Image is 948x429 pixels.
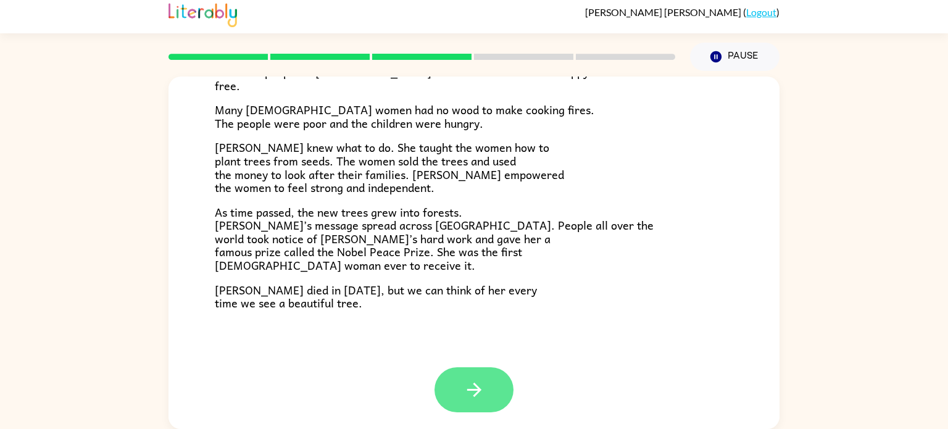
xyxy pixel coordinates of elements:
button: Pause [690,43,780,71]
a: Logout [746,6,776,18]
span: [PERSON_NAME] [PERSON_NAME] [585,6,743,18]
span: [PERSON_NAME] knew what to do. She taught the women how to plant trees from seeds. The women sold... [215,138,564,196]
span: [PERSON_NAME] died in [DATE], but we can think of her every time we see a beautiful tree. [215,281,537,312]
span: As time passed, the new trees grew into forests. [PERSON_NAME]’s message spread across [GEOGRAPHI... [215,203,654,274]
div: ( ) [585,6,780,18]
span: Many [DEMOGRAPHIC_DATA] women had no wood to make cooking fires. The people were poor and the chi... [215,101,594,132]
